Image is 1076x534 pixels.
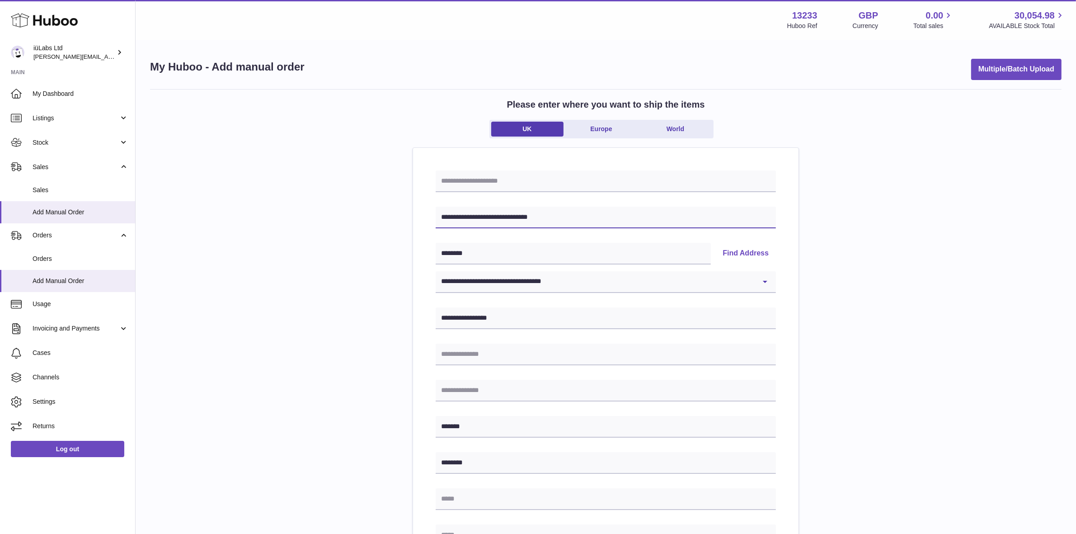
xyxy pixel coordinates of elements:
span: Settings [33,397,128,406]
span: Stock [33,138,119,147]
span: Orders [33,231,119,240]
span: [PERSON_NAME][EMAIL_ADDRESS][DOMAIN_NAME] [33,53,181,60]
span: Usage [33,300,128,308]
button: Multiple/Batch Upload [971,59,1062,80]
span: 0.00 [926,9,944,22]
a: World [639,122,712,137]
span: Channels [33,373,128,382]
div: Currency [853,22,879,30]
span: Total sales [913,22,954,30]
span: AVAILABLE Stock Total [989,22,1065,30]
img: annunziata@iulabs.co [11,46,24,59]
button: Find Address [715,243,776,265]
span: 30,054.98 [1015,9,1055,22]
span: Listings [33,114,119,123]
a: 0.00 Total sales [913,9,954,30]
a: Log out [11,441,124,457]
span: Cases [33,349,128,357]
strong: GBP [859,9,878,22]
span: Orders [33,255,128,263]
a: UK [491,122,564,137]
span: My Dashboard [33,90,128,98]
div: iüLabs Ltd [33,44,115,61]
strong: 13233 [792,9,818,22]
span: Sales [33,163,119,171]
span: Add Manual Order [33,208,128,217]
div: Huboo Ref [787,22,818,30]
span: Sales [33,186,128,194]
span: Add Manual Order [33,277,128,285]
h2: Please enter where you want to ship the items [507,99,705,111]
h1: My Huboo - Add manual order [150,60,305,74]
a: Europe [565,122,638,137]
span: Invoicing and Payments [33,324,119,333]
a: 30,054.98 AVAILABLE Stock Total [989,9,1065,30]
span: Returns [33,422,128,430]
